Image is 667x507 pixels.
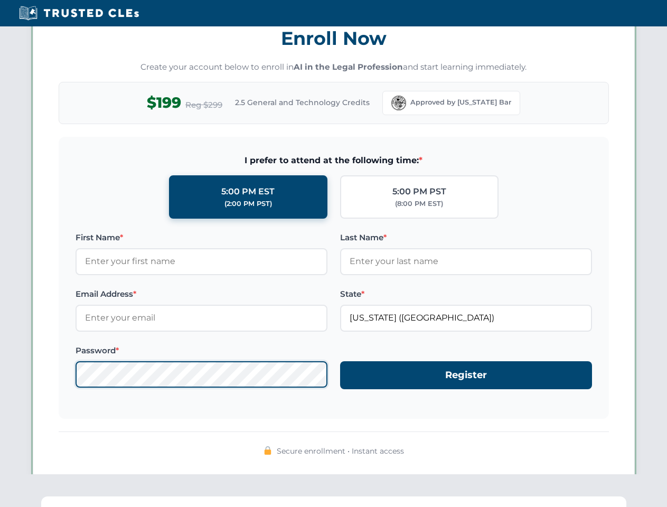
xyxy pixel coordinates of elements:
[395,199,443,209] div: (8:00 PM EST)
[277,445,404,457] span: Secure enrollment • Instant access
[224,199,272,209] div: (2:00 PM PST)
[59,22,609,55] h3: Enroll Now
[147,91,181,115] span: $199
[59,61,609,73] p: Create your account below to enroll in and start learning immediately.
[185,99,222,111] span: Reg $299
[76,154,592,167] span: I prefer to attend at the following time:
[264,446,272,455] img: 🔒
[16,5,142,21] img: Trusted CLEs
[391,96,406,110] img: Florida Bar
[294,62,403,72] strong: AI in the Legal Profession
[340,305,592,331] input: Florida (FL)
[76,288,327,301] label: Email Address
[340,361,592,389] button: Register
[76,231,327,244] label: First Name
[76,248,327,275] input: Enter your first name
[221,185,275,199] div: 5:00 PM EST
[76,344,327,357] label: Password
[410,97,511,108] span: Approved by [US_STATE] Bar
[340,231,592,244] label: Last Name
[340,248,592,275] input: Enter your last name
[235,97,370,108] span: 2.5 General and Technology Credits
[392,185,446,199] div: 5:00 PM PST
[340,288,592,301] label: State
[76,305,327,331] input: Enter your email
